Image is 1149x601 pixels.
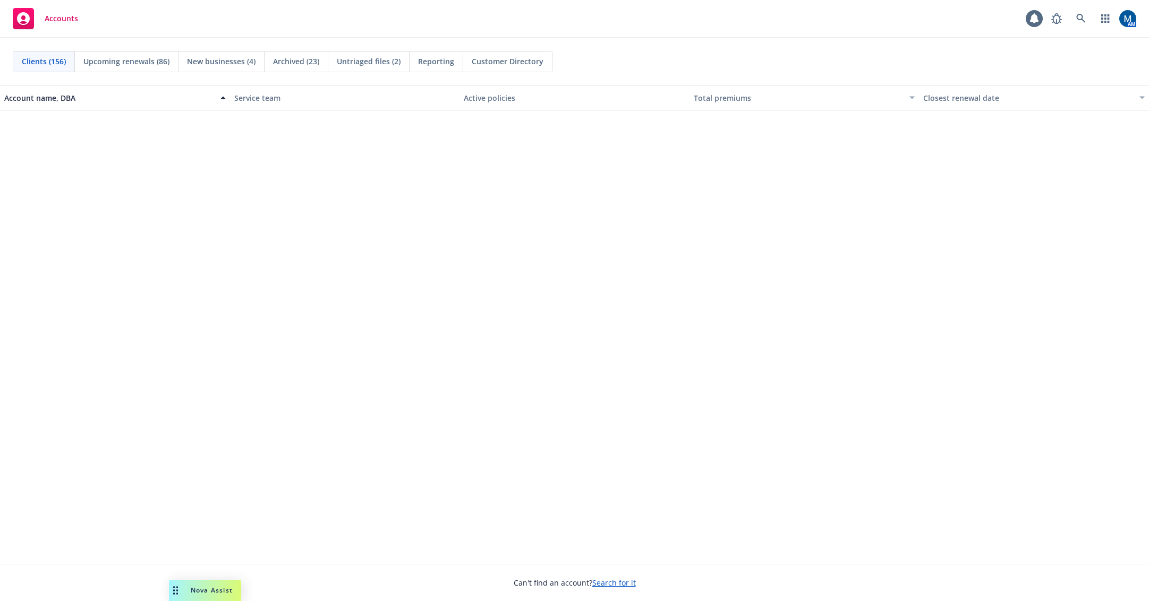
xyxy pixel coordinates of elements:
[459,85,690,110] button: Active policies
[923,92,1133,104] div: Closest renewal date
[8,4,82,33] a: Accounts
[1119,10,1136,27] img: photo
[187,56,256,67] span: New businesses (4)
[234,92,456,104] div: Service team
[83,56,169,67] span: Upcoming renewals (86)
[592,578,636,588] a: Search for it
[45,14,78,23] span: Accounts
[169,580,241,601] button: Nova Assist
[22,56,66,67] span: Clients (156)
[1095,8,1116,29] a: Switch app
[230,85,460,110] button: Service team
[694,92,904,104] div: Total premiums
[464,92,685,104] div: Active policies
[1070,8,1092,29] a: Search
[191,586,233,595] span: Nova Assist
[337,56,401,67] span: Untriaged files (2)
[1046,8,1067,29] a: Report a Bug
[169,580,182,601] div: Drag to move
[472,56,543,67] span: Customer Directory
[690,85,920,110] button: Total premiums
[418,56,454,67] span: Reporting
[514,577,636,588] span: Can't find an account?
[919,85,1149,110] button: Closest renewal date
[273,56,319,67] span: Archived (23)
[4,92,214,104] div: Account name, DBA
